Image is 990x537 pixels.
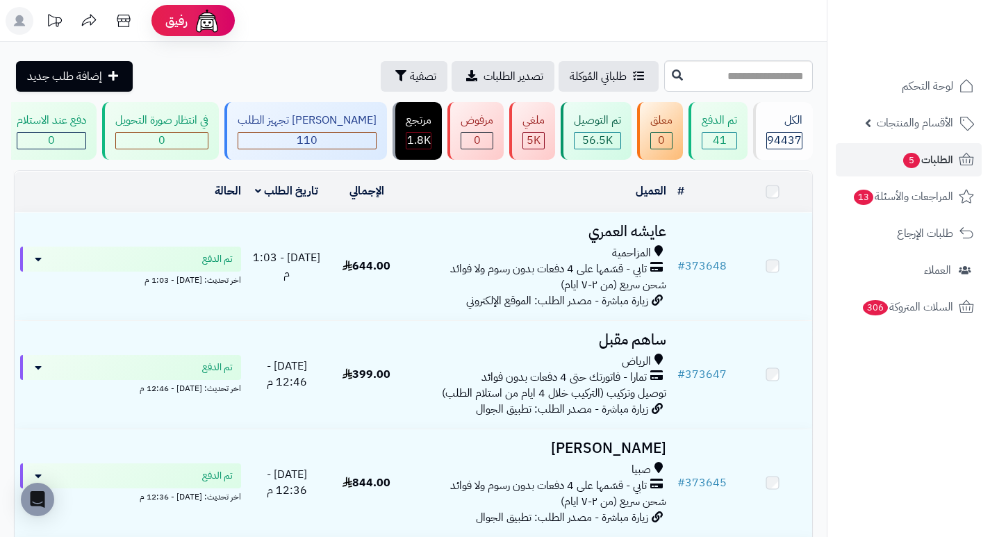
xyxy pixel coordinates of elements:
[924,261,951,280] span: العملاء
[677,474,685,491] span: #
[854,190,873,205] span: 13
[570,68,627,85] span: طلباتي المُوكلة
[461,113,493,129] div: مرفوض
[16,61,133,92] a: إضافة طلب جديد
[632,462,651,478] span: صبيا
[116,133,208,149] div: 0
[466,292,648,309] span: زيارة مباشرة - مصدر الطلب: الموقع الإلكتروني
[343,258,390,274] span: 644.00
[561,276,666,293] span: شحن سريع (من ٢-٧ ايام)
[381,61,447,92] button: تصفية
[651,133,672,149] div: 0
[852,187,953,206] span: المراجعات والأسئلة
[452,61,554,92] a: تصدير الطلبات
[677,474,727,491] a: #373645
[343,474,390,491] span: 844.00
[750,102,816,160] a: الكل94437
[461,133,493,149] div: 0
[412,440,666,456] h3: [PERSON_NAME]
[766,113,802,129] div: الكل
[158,132,165,149] span: 0
[343,366,390,383] span: 399.00
[677,366,685,383] span: #
[21,483,54,516] div: Open Intercom Messenger
[558,102,634,160] a: تم التوصيل 56.5K
[523,133,544,149] div: 4954
[522,113,545,129] div: ملغي
[836,69,982,103] a: لوحة التحكم
[622,354,651,370] span: الرياض
[481,370,647,386] span: تمارا - فاتورتك حتى 4 دفعات بدون فوائد
[636,183,666,199] a: العميل
[253,249,320,282] span: [DATE] - 1:03 م
[297,132,317,149] span: 110
[634,102,686,160] a: معلق 0
[897,224,953,243] span: طلبات الإرجاع
[27,68,102,85] span: إضافة طلب جديد
[99,102,222,160] a: في انتظار صورة التحويل 0
[202,252,233,266] span: تم الدفع
[836,217,982,250] a: طلبات الإرجاع
[238,133,376,149] div: 110
[686,102,750,160] a: تم الدفع 41
[903,153,920,168] span: 5
[238,113,377,129] div: [PERSON_NAME] تجهيز الطلب
[506,102,558,160] a: ملغي 5K
[877,113,953,133] span: الأقسام والمنتجات
[255,183,318,199] a: تاريخ الطلب
[582,132,613,149] span: 56.5K
[17,113,86,129] div: دفع عند الاستلام
[445,102,506,160] a: مرفوض 0
[48,132,55,149] span: 0
[215,183,241,199] a: الحالة
[575,133,620,149] div: 56503
[677,183,684,199] a: #
[20,488,241,503] div: اخر تحديث: [DATE] - 12:36 م
[902,76,953,96] span: لوحة التحكم
[836,143,982,176] a: الطلبات5
[267,358,307,390] span: [DATE] - 12:46 م
[222,102,390,160] a: [PERSON_NAME] تجهيز الطلب 110
[527,132,541,149] span: 5K
[20,272,241,286] div: اخر تحديث: [DATE] - 1:03 م
[702,133,736,149] div: 41
[677,366,727,383] a: #373647
[267,466,307,499] span: [DATE] - 12:36 م
[836,180,982,213] a: المراجعات والأسئلة13
[202,361,233,374] span: تم الدفع
[193,7,221,35] img: ai-face.png
[863,300,888,315] span: 306
[406,133,431,149] div: 1806
[896,35,977,65] img: logo-2.png
[442,385,666,402] span: توصيل وتركيب (التركيب خلال 4 ايام من استلام الطلب)
[902,150,953,170] span: الطلبات
[658,132,665,149] span: 0
[474,132,481,149] span: 0
[767,132,802,149] span: 94437
[561,493,666,510] span: شحن سريع (من ٢-٧ ايام)
[412,224,666,240] h3: عايشه العمري
[1,102,99,160] a: دفع عند الاستلام 0
[574,113,621,129] div: تم التوصيل
[450,261,647,277] span: تابي - قسّمها على 4 دفعات بدون رسوم ولا فوائد
[17,133,85,149] div: 0
[476,401,648,418] span: زيارة مباشرة - مصدر الطلب: تطبيق الجوال
[702,113,737,129] div: تم الدفع
[450,478,647,494] span: تابي - قسّمها على 4 دفعات بدون رسوم ولا فوائد
[390,102,445,160] a: مرتجع 1.8K
[836,254,982,287] a: العملاء
[412,332,666,348] h3: ساهم مقبل
[861,297,953,317] span: السلات المتروكة
[484,68,543,85] span: تصدير الطلبات
[559,61,659,92] a: طلباتي المُوكلة
[677,258,685,274] span: #
[37,7,72,38] a: تحديثات المنصة
[20,380,241,395] div: اخر تحديث: [DATE] - 12:46 م
[836,290,982,324] a: السلات المتروكة306
[407,132,431,149] span: 1.8K
[713,132,727,149] span: 41
[677,258,727,274] a: #373648
[476,509,648,526] span: زيارة مباشرة - مصدر الطلب: تطبيق الجوال
[650,113,673,129] div: معلق
[410,68,436,85] span: تصفية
